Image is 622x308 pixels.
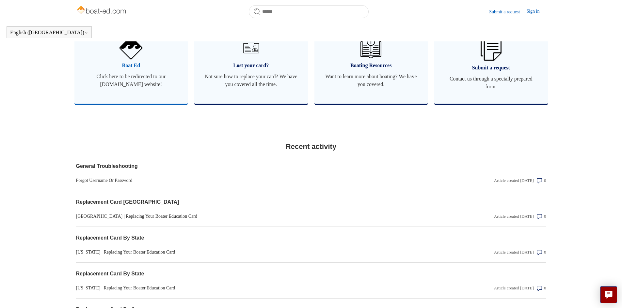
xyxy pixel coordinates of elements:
img: 01HZPCYVT14CG9T703FEE4SFXC [241,37,262,58]
a: [US_STATE] | Replacing Your Boater Education Card [76,249,405,256]
a: Boating Resources Want to learn more about boating? We have you covered. [314,22,428,104]
a: Submit a request [489,8,526,15]
span: Boat Ed [84,62,178,69]
img: 01HZPCYVNCVF44JPJQE4DN11EA [120,37,142,59]
a: [US_STATE] | Replacing Your Boater Education Card [76,285,405,291]
img: Boat-Ed Help Center home page [76,4,128,17]
a: Forgot Username Or Password [76,177,405,184]
a: [GEOGRAPHIC_DATA] | Replacing Your Boater Education Card [76,213,405,220]
a: Replacement Card [GEOGRAPHIC_DATA] [76,198,405,206]
a: Boat Ed Click here to be redirected to our [DOMAIN_NAME] website! [74,22,188,104]
a: Lost your card? Not sure how to replace your card? We have you covered all the time. [194,22,308,104]
span: Not sure how to replace your card? We have you covered all the time. [204,73,298,88]
a: General Troubleshooting [76,162,405,170]
img: 01HZPCYVZMCNPYXCC0DPA2R54M [360,37,381,58]
button: Live chat [600,286,617,303]
div: Article created [DATE] [494,177,534,184]
input: Search [249,5,369,18]
span: Boating Resources [324,62,418,69]
img: 01HZPCYW3NK71669VZTW7XY4G9 [481,36,502,61]
button: English ([GEOGRAPHIC_DATA]) [10,30,88,36]
a: Replacement Card By State [76,270,405,278]
a: Sign in [526,8,546,16]
div: Article created [DATE] [494,249,534,256]
span: Want to learn more about boating? We have you covered. [324,73,418,88]
a: Submit a request Contact us through a specially prepared form. [434,22,548,104]
h2: Recent activity [76,141,546,152]
span: Contact us through a specially prepared form. [444,75,538,91]
a: Replacement Card By State [76,234,405,242]
div: Article created [DATE] [494,285,534,291]
span: Lost your card? [204,62,298,69]
span: Click here to be redirected to our [DOMAIN_NAME] website! [84,73,178,88]
span: Submit a request [444,64,538,72]
div: Article created [DATE] [494,213,534,220]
